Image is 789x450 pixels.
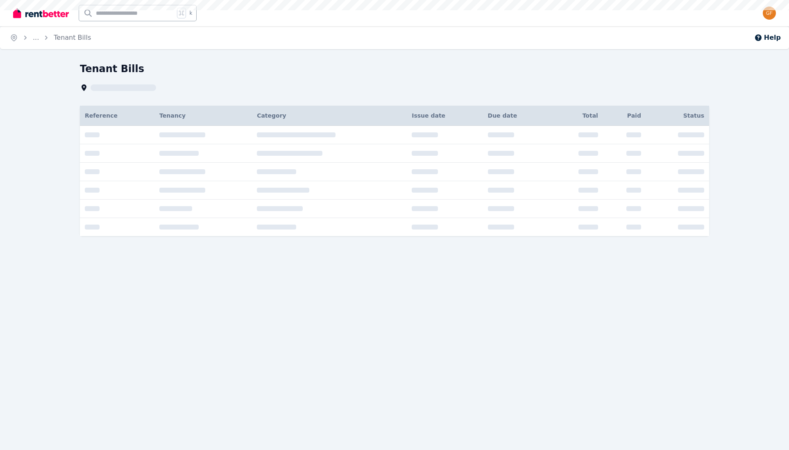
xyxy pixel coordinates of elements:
[189,10,192,16] span: k
[154,106,252,126] th: Tenancy
[54,34,91,41] a: Tenant Bills
[551,106,603,126] th: Total
[80,62,144,75] h1: Tenant Bills
[603,106,646,126] th: Paid
[13,7,69,19] img: RentBetter
[646,106,709,126] th: Status
[33,34,39,41] span: ...
[763,7,776,20] img: Giora Friede
[754,33,781,43] button: Help
[483,106,551,126] th: Due date
[407,106,483,126] th: Issue date
[85,112,118,119] span: Reference
[252,106,407,126] th: Category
